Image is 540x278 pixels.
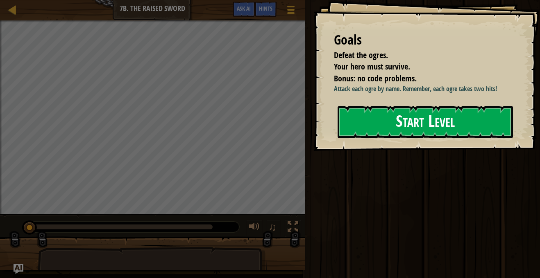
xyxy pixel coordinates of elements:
[233,2,255,17] button: Ask AI
[267,220,281,236] button: ♫
[237,4,251,12] span: Ask AI
[334,73,417,84] span: Bonus: no code problems.
[324,73,509,85] li: Bonus: no code problems.
[268,221,277,233] span: ♫
[246,220,263,236] button: Adjust volume
[324,49,509,61] li: Defeat the ogres.
[334,49,388,61] span: Defeat the ogres.
[334,84,511,94] p: Attack each ogre by name. Remember, each ogre takes two hits!
[334,61,410,72] span: Your hero must survive.
[281,2,301,21] button: Show game menu
[14,264,23,274] button: Ask AI
[324,61,509,73] li: Your hero must survive.
[338,106,513,138] button: Start Level
[259,4,272,12] span: Hints
[334,31,511,49] div: Goals
[285,220,301,236] button: Toggle fullscreen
